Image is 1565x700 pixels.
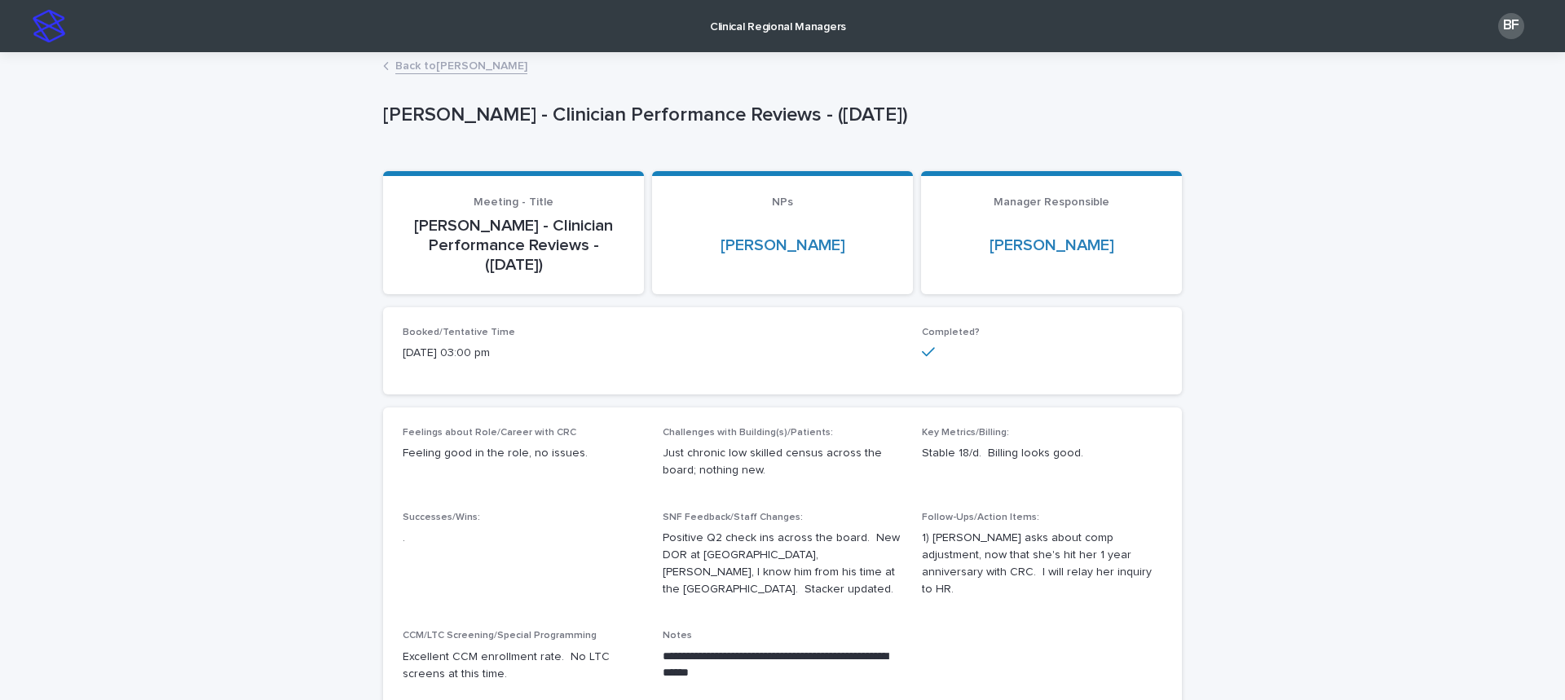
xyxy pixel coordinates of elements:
p: Excellent CCM enrollment rate. No LTC screens at this time. [403,649,643,683]
p: Stable 18/d. Billing looks good. [922,445,1162,462]
span: NPs [772,196,793,208]
a: [PERSON_NAME] [990,236,1114,255]
p: [PERSON_NAME] - Clinician Performance Reviews - ([DATE]) [403,216,624,275]
span: Follow-Ups/Action Items: [922,513,1039,522]
span: Completed? [922,328,980,337]
p: 1) [PERSON_NAME] asks about comp adjustment, now that she's hit her 1 year anniversary with CRC. ... [922,530,1162,597]
p: Just chronic low skilled census across the board; nothing new. [663,445,903,479]
span: Meeting - Title [474,196,553,208]
div: BF [1498,13,1524,39]
span: Key Metrics/Billing: [922,428,1009,438]
span: Manager Responsible [994,196,1109,208]
span: Challenges with Building(s)/Patients: [663,428,833,438]
span: Successes/Wins: [403,513,480,522]
p: Positive Q2 check ins across the board. New DOR at [GEOGRAPHIC_DATA], [PERSON_NAME], I know him f... [663,530,903,597]
span: Notes [663,631,692,641]
a: [PERSON_NAME] [721,236,845,255]
p: Feeling good in the role, no issues. [403,445,643,462]
span: CCM/LTC Screening/Special Programming [403,631,597,641]
img: stacker-logo-s-only.png [33,10,65,42]
p: [PERSON_NAME] - Clinician Performance Reviews - ([DATE]) [383,103,1175,127]
span: SNF Feedback/Staff Changes: [663,513,803,522]
span: Feelings about Role/Career with CRC [403,428,576,438]
a: Back to[PERSON_NAME] [395,55,527,74]
p: [DATE] 03:00 pm [403,345,643,362]
span: Booked/Tentative Time [403,328,515,337]
p: . [403,530,643,547]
